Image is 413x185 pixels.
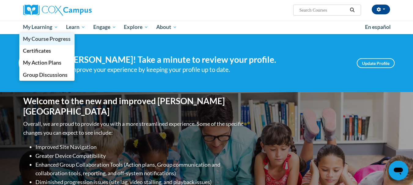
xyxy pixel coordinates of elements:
[23,5,92,16] img: Cox Campus
[23,36,71,42] span: My Course Progress
[23,119,245,137] p: Overall, we are proud to provide you with a more streamlined experience. Some of the specific cha...
[93,23,116,31] span: Engage
[89,20,120,34] a: Engage
[124,23,148,31] span: Explore
[23,23,58,31] span: My Learning
[23,5,139,16] a: Cox Campus
[357,58,395,68] a: Update Profile
[19,49,46,77] img: Profile Image
[66,23,85,31] span: Learn
[361,21,395,34] a: En español
[19,57,75,69] a: My Action Plans
[35,160,245,178] li: Enhanced Group Collaboration Tools (Action plans, Group communication and collaboration tools, re...
[19,20,62,34] a: My Learning
[19,45,75,57] a: Certificates
[348,6,357,14] button: Search
[23,96,245,116] h1: Welcome to the new and improved [PERSON_NAME][GEOGRAPHIC_DATA]
[19,33,75,45] a: My Course Progress
[14,20,399,34] div: Main menu
[23,59,61,66] span: My Action Plans
[365,24,391,30] span: En español
[62,20,89,34] a: Learn
[23,72,68,78] span: Group Discussions
[55,55,348,65] h4: Hi [PERSON_NAME]! Take a minute to review your profile.
[120,20,152,34] a: Explore
[23,48,51,54] span: Certificates
[389,161,408,180] iframe: Button to launch messaging window
[299,6,348,14] input: Search Courses
[152,20,181,34] a: About
[156,23,177,31] span: About
[35,151,245,160] li: Greater Device Compatibility
[55,65,348,75] div: Help improve your experience by keeping your profile up to date.
[19,69,75,81] a: Group Discussions
[372,5,390,14] button: Account Settings
[35,143,245,151] li: Improved Site Navigation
